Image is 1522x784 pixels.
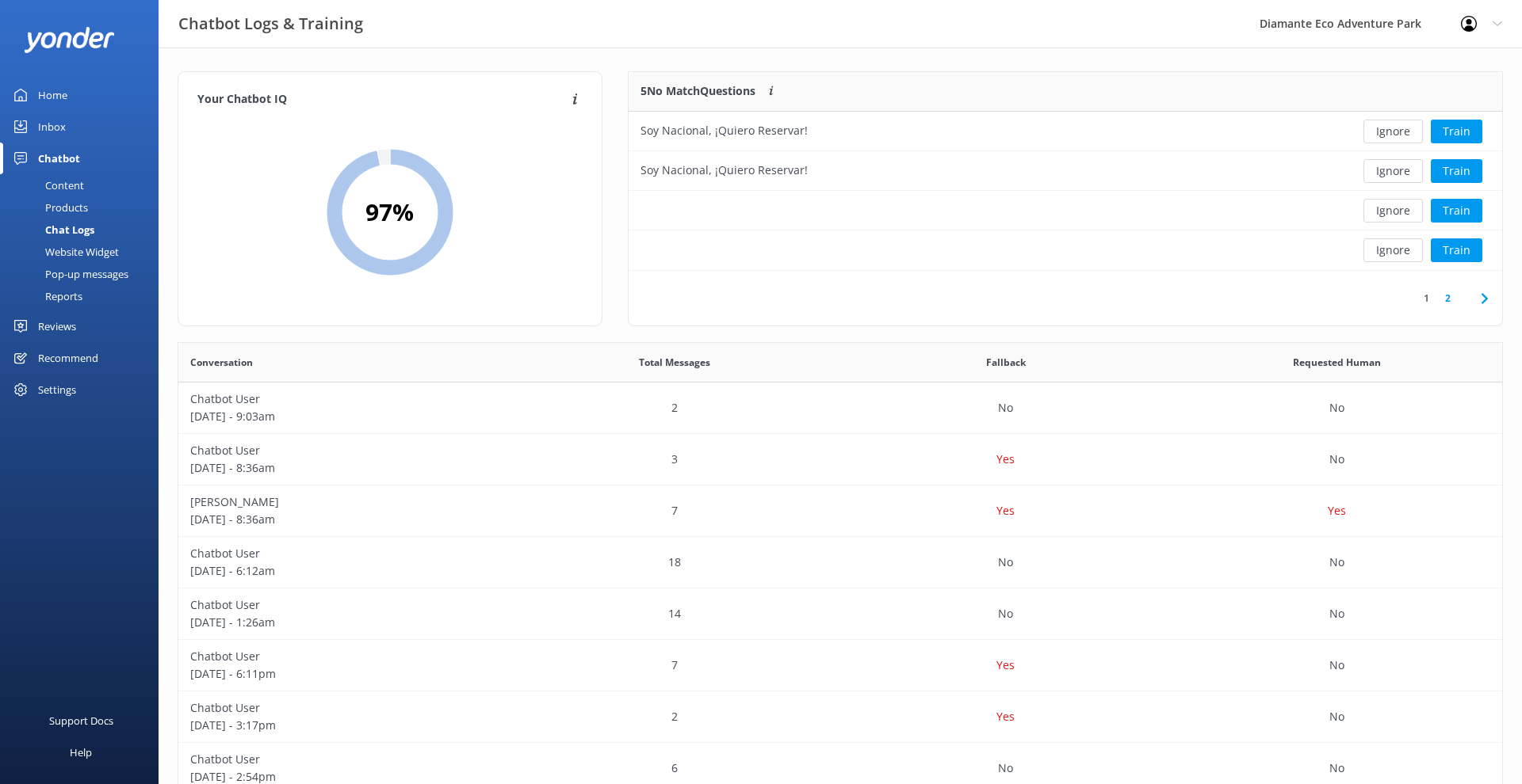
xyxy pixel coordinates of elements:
[38,79,67,111] div: Home
[10,241,159,263] a: Website Widget
[629,112,1502,151] div: row
[1431,159,1482,183] button: Train
[671,399,678,417] p: 2
[1293,355,1381,370] span: Requested Human
[1329,657,1344,674] p: No
[10,196,159,219] a: Products
[190,699,498,717] p: Chatbot User
[178,382,1502,434] div: row
[1329,399,1344,417] p: No
[24,27,115,53] img: yonder-white-logo.png
[10,174,84,196] div: Content
[1329,708,1344,725] p: No
[49,705,113,736] div: Support Docs
[190,390,498,408] p: Chatbot User
[1329,554,1344,571] p: No
[1329,759,1344,777] p: No
[629,151,1502,191] div: row
[38,143,80,174] div: Chatbot
[10,219,94,241] div: Chat Logs
[38,342,98,374] div: Recommend
[1363,238,1423,262] button: Ignore
[996,708,1015,725] p: Yes
[10,263,128,285] div: Pop-up messages
[996,451,1015,468] p: Yes
[998,759,1013,777] p: No
[10,241,119,263] div: Website Widget
[178,485,1502,537] div: row
[1328,502,1346,519] p: Yes
[38,310,76,342] div: Reviews
[190,614,498,631] p: [DATE] - 1:26am
[10,196,88,219] div: Products
[70,736,92,768] div: Help
[178,537,1502,588] div: row
[190,751,498,768] p: Chatbot User
[178,640,1502,691] div: row
[178,691,1502,743] div: row
[641,82,755,100] p: 5 No Match Questions
[10,263,159,285] a: Pop-up messages
[190,442,498,459] p: Chatbot User
[629,230,1502,270] div: row
[190,648,498,665] p: Chatbot User
[10,219,159,241] a: Chat Logs
[986,355,1026,370] span: Fallback
[998,399,1013,417] p: No
[178,588,1502,640] div: row
[1431,199,1482,223] button: Train
[671,759,678,777] p: 6
[641,162,808,179] div: Soy Nacional, ¡Quiero Reservar!
[1363,120,1423,143] button: Ignore
[190,408,498,425] p: [DATE] - 9:03am
[996,657,1015,674] p: Yes
[629,112,1502,270] div: grid
[190,493,498,511] p: [PERSON_NAME]
[190,717,498,734] p: [DATE] - 3:17pm
[190,459,498,477] p: [DATE] - 8:36am
[996,502,1015,519] p: Yes
[10,285,159,307] a: Reports
[671,451,678,468] p: 3
[998,554,1013,571] p: No
[639,355,710,370] span: Total Messages
[190,355,253,370] span: Conversation
[1437,291,1459,306] a: 2
[178,11,363,36] h3: Chatbot Logs & Training
[190,545,498,562] p: Chatbot User
[197,91,568,108] h4: Your Chatbot IQ
[629,191,1502,230] div: row
[178,434,1502,485] div: row
[1363,159,1423,183] button: Ignore
[38,374,76,405] div: Settings
[1431,238,1482,262] button: Train
[1363,199,1423,223] button: Ignore
[190,665,498,683] p: [DATE] - 6:11pm
[190,562,498,580] p: [DATE] - 6:12am
[641,122,808,139] div: Soy Nacional, ¡Quiero Reservar!
[10,285,82,307] div: Reports
[1329,451,1344,468] p: No
[668,605,681,622] p: 14
[365,193,414,231] h2: 97 %
[998,605,1013,622] p: No
[38,111,66,143] div: Inbox
[1329,605,1344,622] p: No
[671,502,678,519] p: 7
[671,708,678,725] p: 2
[668,554,681,571] p: 18
[1431,120,1482,143] button: Train
[190,596,498,614] p: Chatbot User
[10,174,159,196] a: Content
[190,511,498,528] p: [DATE] - 8:36am
[1416,291,1437,306] a: 1
[671,657,678,674] p: 7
